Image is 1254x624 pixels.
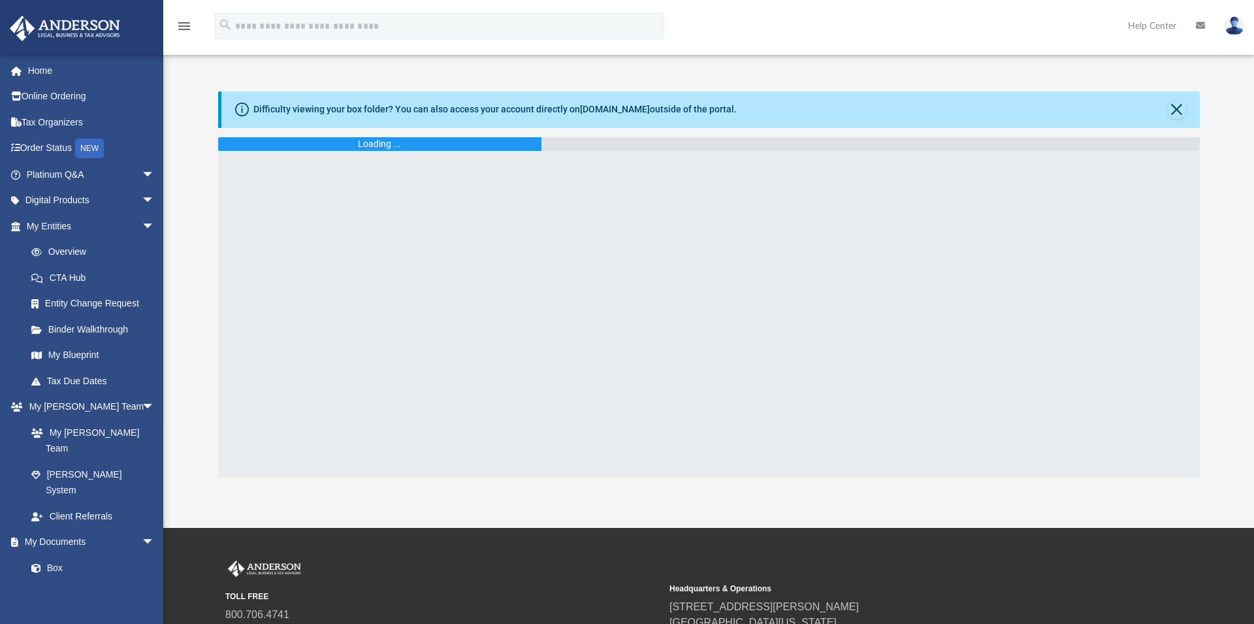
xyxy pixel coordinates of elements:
a: My Entitiesarrow_drop_down [9,213,174,239]
a: [PERSON_NAME] System [18,461,168,503]
small: Headquarters & Operations [669,583,1104,595]
span: arrow_drop_down [142,213,168,240]
span: arrow_drop_down [142,529,168,556]
a: My Documentsarrow_drop_down [9,529,168,555]
a: Platinum Q&Aarrow_drop_down [9,161,174,188]
span: arrow_drop_down [142,394,168,421]
i: menu [176,18,192,34]
img: Anderson Advisors Platinum Portal [6,16,124,41]
div: Loading ... [358,137,401,151]
a: Tax Due Dates [18,368,174,394]
div: Difficulty viewing your box folder? You can also access your account directly on outside of the p... [253,103,737,116]
img: Anderson Advisors Platinum Portal [225,561,304,578]
a: Box [18,555,161,581]
a: [STREET_ADDRESS][PERSON_NAME] [669,601,859,612]
a: 800.706.4741 [225,609,289,620]
span: arrow_drop_down [142,188,168,214]
div: NEW [75,139,104,158]
a: menu [176,25,192,34]
small: TOLL FREE [225,591,660,602]
a: Order StatusNEW [9,135,174,162]
i: search [218,18,233,32]
a: [DOMAIN_NAME] [580,104,650,114]
button: Close [1168,101,1186,119]
span: arrow_drop_down [142,161,168,188]
a: CTA Hub [18,265,174,291]
a: Entity Change Request [18,291,174,317]
a: My Blueprint [18,342,168,369]
a: Overview [18,239,174,265]
a: Tax Organizers [9,109,174,135]
a: Home [9,57,174,84]
a: Binder Walkthrough [18,316,174,342]
a: My [PERSON_NAME] Team [18,419,161,461]
a: Online Ordering [9,84,174,110]
a: My [PERSON_NAME] Teamarrow_drop_down [9,394,168,420]
a: Digital Productsarrow_drop_down [9,188,174,214]
a: Client Referrals [18,503,168,529]
img: User Pic [1225,16,1244,35]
